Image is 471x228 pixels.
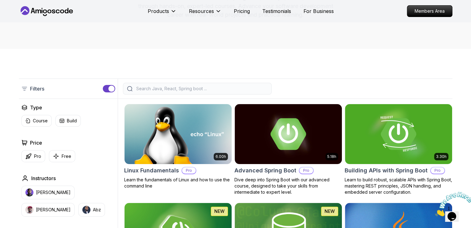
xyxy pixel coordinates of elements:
[345,177,452,195] p: Learn to build robust, scalable APIs with Spring Boot, mastering REST principles, JSON handling, ...
[234,166,296,175] h2: Advanced Spring Boot
[34,153,41,159] p: Pro
[345,166,428,175] h2: Building APIs with Spring Boot
[124,104,232,164] img: Linux Fundamentals card
[148,7,177,20] button: Products
[67,118,77,124] p: Build
[25,206,33,214] img: instructor img
[345,104,452,195] a: Building APIs with Spring Boot card3.30hBuilding APIs with Spring BootProLearn to build robust, s...
[189,7,214,15] p: Resources
[30,104,42,111] h2: Type
[62,153,71,159] p: Free
[431,167,444,174] p: Pro
[234,177,342,195] p: Dive deep into Spring Boot with our advanced course, designed to take your skills from intermedia...
[82,206,90,214] img: instructor img
[234,104,342,195] a: Advanced Spring Boot card5.18hAdvanced Spring BootProDive deep into Spring Boot with our advanced...
[49,150,75,162] button: Free
[124,104,232,189] a: Linux Fundamentals card6.00hLinux FundamentalsProLearn the fundamentals of Linux and how to use t...
[36,189,71,196] p: [PERSON_NAME]
[78,203,105,217] button: instructor imgAbz
[21,203,75,217] button: instructor img[PERSON_NAME]
[36,207,71,213] p: [PERSON_NAME]
[214,208,225,214] p: NEW
[25,188,33,196] img: instructor img
[2,2,5,8] span: 1
[407,5,452,17] a: Members Area
[2,2,41,27] img: Chat attention grabber
[345,104,452,164] img: Building APIs with Spring Boot card
[189,7,221,20] button: Resources
[234,7,250,15] a: Pricing
[31,175,56,182] h2: Instructors
[33,118,48,124] p: Course
[21,150,45,162] button: Pro
[436,154,447,159] p: 3.30h
[30,139,42,146] h2: Price
[327,154,336,159] p: 5.18h
[124,177,232,189] p: Learn the fundamentals of Linux and how to use the command line
[325,208,335,214] p: NEW
[135,86,268,92] input: Search Java, React, Spring boot ...
[299,167,313,174] p: Pro
[124,166,179,175] h2: Linux Fundamentals
[30,85,44,92] p: Filters
[21,186,75,199] button: instructor img[PERSON_NAME]
[262,7,291,15] a: Testimonials
[303,7,334,15] a: For Business
[235,104,342,164] img: Advanced Spring Boot card
[216,154,226,159] p: 6.00h
[433,189,471,219] iframe: chat widget
[407,6,452,17] p: Members Area
[148,7,169,15] p: Products
[182,167,196,174] p: Pro
[55,115,81,127] button: Build
[21,115,52,127] button: Course
[93,207,101,213] p: Abz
